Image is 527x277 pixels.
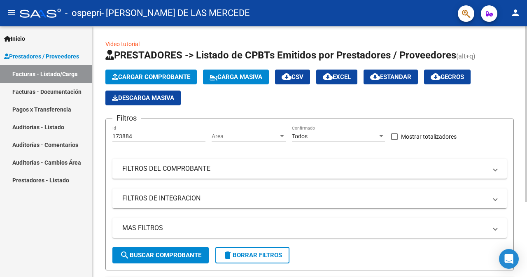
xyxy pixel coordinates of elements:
[112,73,190,81] span: Cargar Comprobante
[424,70,471,84] button: Gecros
[215,247,289,263] button: Borrar Filtros
[4,34,25,43] span: Inicio
[282,73,303,81] span: CSV
[223,251,282,259] span: Borrar Filtros
[120,251,201,259] span: Buscar Comprobante
[122,223,487,233] mat-panel-title: MAS FILTROS
[112,218,507,238] mat-expansion-panel-header: MAS FILTROS
[112,112,141,124] h3: Filtros
[364,70,418,84] button: Estandar
[511,8,520,18] mat-icon: person
[370,72,380,81] mat-icon: cloud_download
[210,73,262,81] span: Carga Masiva
[370,73,411,81] span: Estandar
[120,250,130,260] mat-icon: search
[105,70,197,84] button: Cargar Comprobante
[431,73,464,81] span: Gecros
[275,70,310,84] button: CSV
[223,250,233,260] mat-icon: delete
[431,72,441,81] mat-icon: cloud_download
[401,132,457,142] span: Mostrar totalizadores
[499,249,519,269] div: Open Intercom Messenger
[4,52,79,61] span: Prestadores / Proveedores
[112,189,507,208] mat-expansion-panel-header: FILTROS DE INTEGRACION
[105,41,140,47] a: Video tutorial
[323,72,333,81] mat-icon: cloud_download
[105,91,181,105] button: Descarga Masiva
[105,91,181,105] app-download-masive: Descarga masiva de comprobantes (adjuntos)
[112,247,209,263] button: Buscar Comprobante
[7,8,16,18] mat-icon: menu
[292,133,308,140] span: Todos
[456,52,476,60] span: (alt+q)
[105,49,456,61] span: PRESTADORES -> Listado de CPBTs Emitidos por Prestadores / Proveedores
[101,4,250,22] span: - [PERSON_NAME] DE LAS MERCEDE
[112,94,174,102] span: Descarga Masiva
[282,72,291,81] mat-icon: cloud_download
[323,73,351,81] span: EXCEL
[122,164,487,173] mat-panel-title: FILTROS DEL COMPROBANTE
[203,70,269,84] button: Carga Masiva
[316,70,357,84] button: EXCEL
[212,133,278,140] span: Area
[112,159,507,179] mat-expansion-panel-header: FILTROS DEL COMPROBANTE
[65,4,101,22] span: - ospepri
[122,194,487,203] mat-panel-title: FILTROS DE INTEGRACION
